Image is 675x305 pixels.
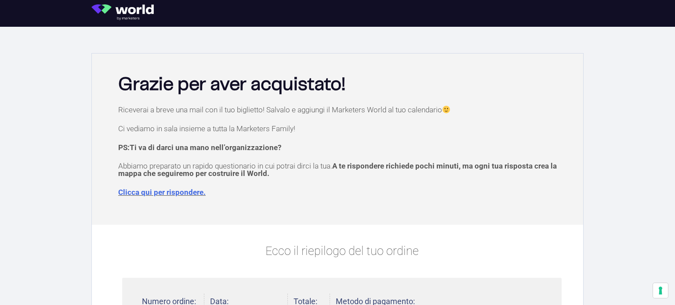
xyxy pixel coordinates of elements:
span: A te rispondere richiede pochi minuti, ma ogni tua risposta crea la mappa che seguiremo per costr... [118,161,557,178]
strong: PS: [118,143,281,152]
img: 🙂 [443,106,450,113]
p: Abbiamo preparato un rapido questionario in cui potrai dirci la tua. [118,162,566,177]
span: Ti va di darci una mano nell’organizzazione? [130,143,281,152]
a: Clicca qui per rispondere. [118,188,206,197]
button: Le tue preferenze relative al consenso per le tecnologie di tracciamento [653,283,668,298]
p: Riceverai a breve una mail con il tuo biglietto! Salvalo e aggiungi il Marketers World al tuo cal... [118,106,566,114]
p: Ecco il riepilogo del tuo ordine [122,242,562,260]
p: Ci vediamo in sala insieme a tutta la Marketers Family! [118,125,566,133]
b: Grazie per aver acquistato! [118,76,345,93]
